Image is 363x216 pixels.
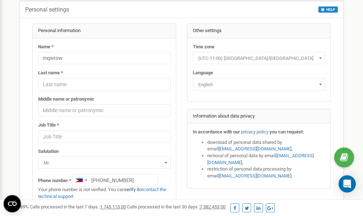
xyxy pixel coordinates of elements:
[38,78,171,91] input: Last name
[207,153,325,166] li: removal of personal data by email ,
[187,24,331,38] div: Other settings
[72,174,158,186] input: +1-800-555-55-55
[195,80,323,90] span: English
[318,6,338,13] button: HELP
[38,187,166,199] a: contact the technical support
[193,52,325,64] span: (UTC-11:00) Pacific/Midway
[4,195,21,212] button: Open CMP widget
[124,187,139,192] a: verify it
[41,158,168,168] span: Mr.
[187,109,331,124] div: Information about data privacy
[200,204,226,210] u: 7 382 453,00
[269,129,304,135] strong: you can request:
[38,186,171,200] p: Your phone number is not verified. You can or
[73,175,89,186] div: Telephone country code
[25,6,69,13] h5: Personal settings
[193,44,214,50] label: Time zone
[100,204,126,210] u: 1 745 115,00
[38,52,171,64] input: Name
[38,157,171,169] span: Mr.
[30,204,126,210] span: Calls processed in the last 7 days :
[193,70,213,76] label: Language
[339,175,356,193] div: Open Intercom Messenger
[38,104,171,116] input: Middle name or patronymic
[207,139,325,153] li: download of personal data shared by email ,
[38,177,71,184] label: Phone number *
[127,204,226,210] span: Calls processed in the last 30 days :
[193,129,240,135] strong: In accordance with our
[33,24,176,38] div: Personal information
[218,146,291,151] a: [EMAIL_ADDRESS][DOMAIN_NAME]
[195,53,323,63] span: (UTC-11:00) Pacific/Midway
[207,166,325,179] li: restriction of personal data processing by email .
[38,44,54,50] label: Name *
[241,129,268,135] a: privacy policy
[218,173,291,178] a: [EMAIL_ADDRESS][DOMAIN_NAME]
[38,96,94,103] label: Middle name or patronymic
[38,122,59,129] label: Job Title *
[38,148,59,155] label: Salutation
[193,78,325,91] span: English
[207,153,314,165] a: [EMAIL_ADDRESS][DOMAIN_NAME]
[38,70,63,76] label: Last name *
[38,131,171,143] input: Job Title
